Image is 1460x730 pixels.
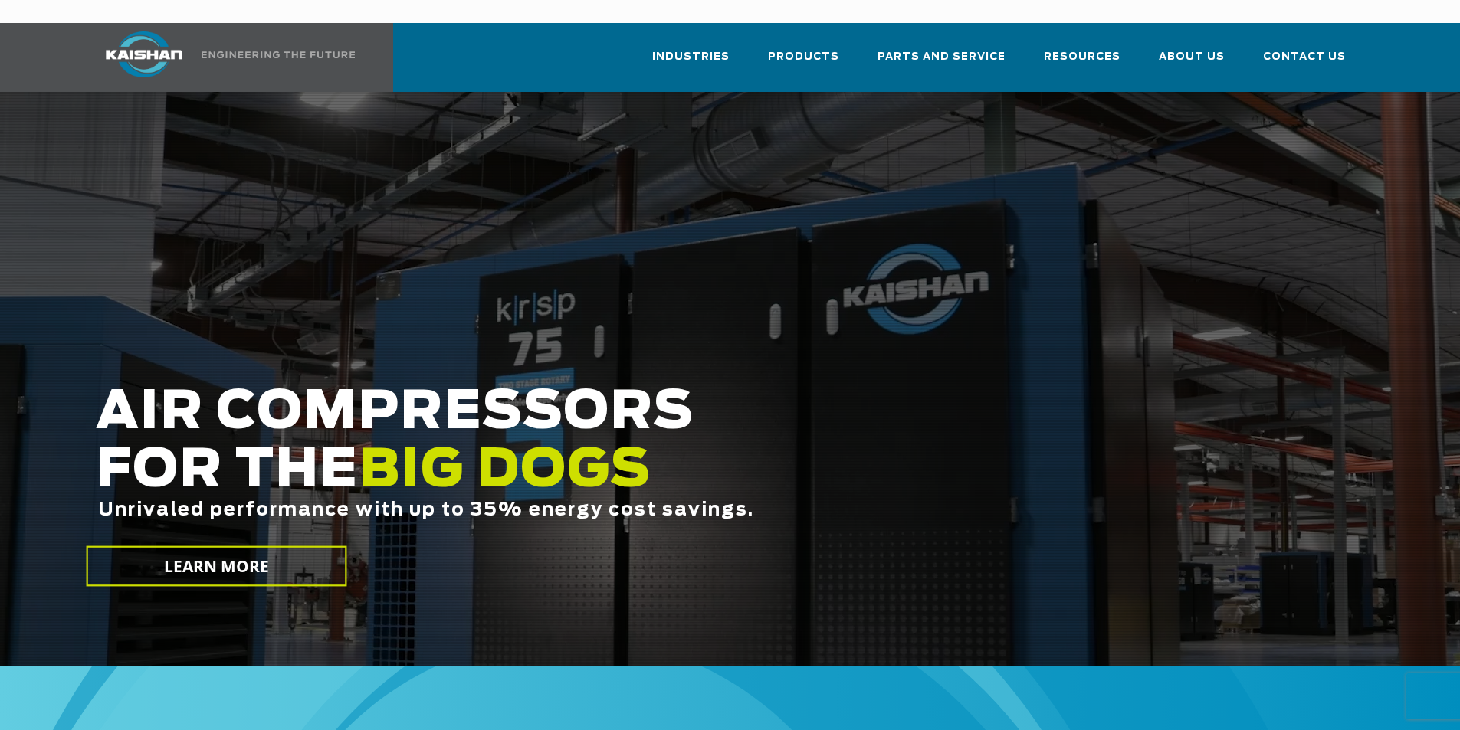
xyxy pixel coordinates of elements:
[768,37,839,89] a: Products
[202,51,355,58] img: Engineering the future
[1044,37,1120,89] a: Resources
[1044,48,1120,66] span: Resources
[652,37,730,89] a: Industries
[163,555,269,578] span: LEARN MORE
[1159,37,1225,89] a: About Us
[1263,48,1346,66] span: Contact Us
[1159,48,1225,66] span: About Us
[96,384,1150,568] h2: AIR COMPRESSORS FOR THE
[98,501,754,519] span: Unrivaled performance with up to 35% energy cost savings.
[1263,37,1346,89] a: Contact Us
[878,48,1006,66] span: Parts and Service
[768,48,839,66] span: Products
[87,23,358,92] a: Kaishan USA
[86,546,346,587] a: LEARN MORE
[652,48,730,66] span: Industries
[359,445,651,497] span: BIG DOGS
[87,31,202,77] img: kaishan logo
[878,37,1006,89] a: Parts and Service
